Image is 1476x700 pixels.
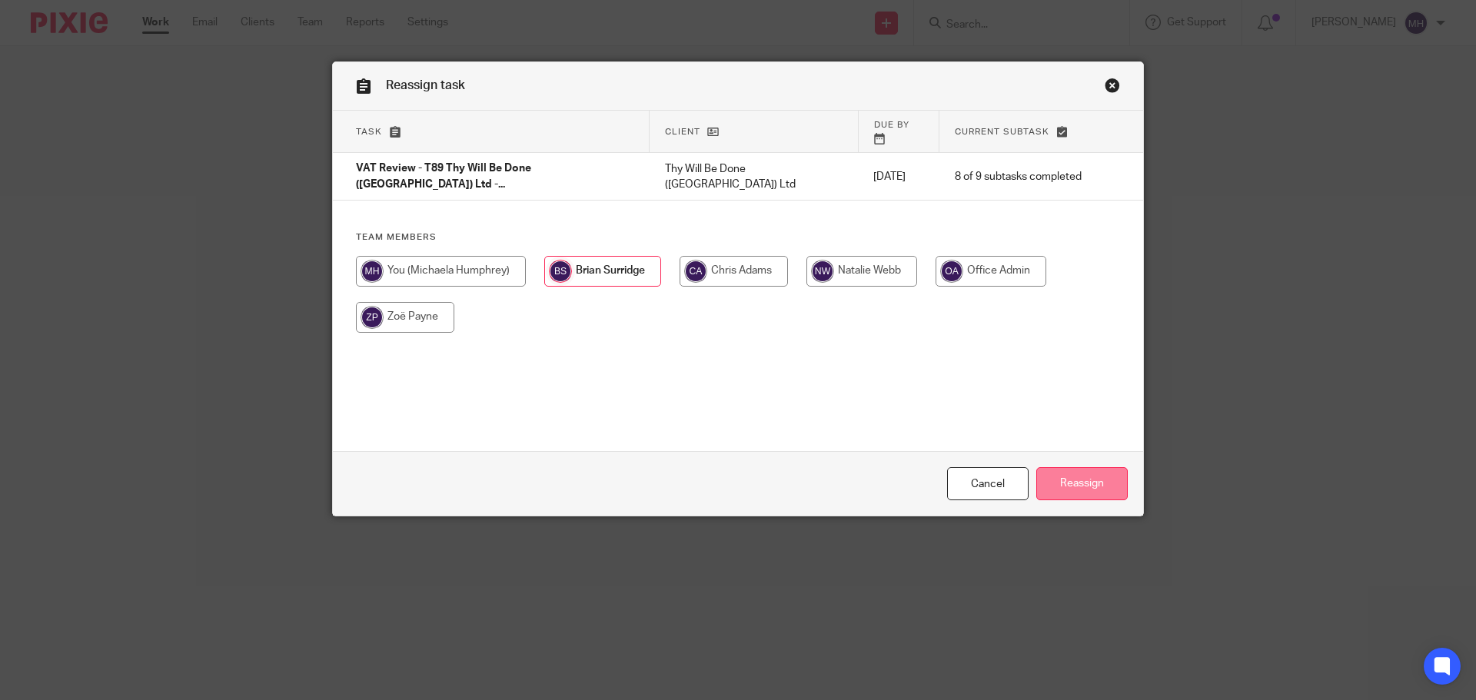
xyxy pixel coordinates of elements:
[665,161,843,193] p: Thy Will Be Done ([GEOGRAPHIC_DATA]) Ltd
[356,164,531,191] span: VAT Review - T89 Thy Will Be Done ([GEOGRAPHIC_DATA]) Ltd -...
[356,128,382,136] span: Task
[356,231,1120,244] h4: Team members
[1036,467,1128,500] input: Reassign
[874,121,909,129] span: Due by
[386,79,465,91] span: Reassign task
[939,153,1097,201] td: 8 of 9 subtasks completed
[955,128,1049,136] span: Current subtask
[873,169,924,184] p: [DATE]
[947,467,1029,500] a: Close this dialog window
[1105,78,1120,98] a: Close this dialog window
[665,128,700,136] span: Client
